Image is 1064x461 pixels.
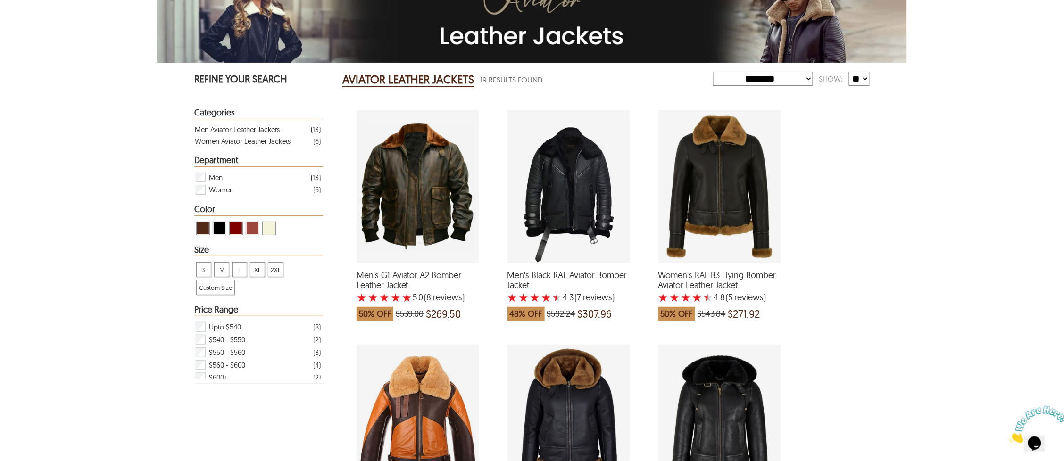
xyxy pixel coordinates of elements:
[195,371,321,384] div: Filter $600+ Aviator Leather Jackets
[342,72,474,87] h2: AVIATOR LEATHER JACKETS
[481,74,543,86] span: 19 Results Found
[413,293,424,302] label: 5.0
[215,263,229,277] span: M
[209,371,228,384] span: $600+
[233,263,247,277] span: L
[681,293,691,302] label: 3 rating
[692,293,703,302] label: 4 rating
[246,222,259,235] div: View Cognac Aviator Leather Jackets
[553,293,562,302] label: 5 rating
[698,309,726,319] span: $543.84
[704,293,713,302] label: 5 rating
[196,280,235,295] div: View Custom Size Aviator Leather Jackets
[726,293,733,302] span: (5
[658,307,695,321] span: 50% OFF
[194,108,323,119] div: Heading Filter Aviator Leather Jackets by Categories
[195,135,321,147] a: Filter Women Aviator Leather Jackets
[209,333,245,346] span: $540 - $550
[424,293,465,302] span: )
[357,293,367,302] label: 1 rating
[313,346,321,358] div: ( 3 )
[726,293,766,302] span: )
[530,293,540,302] label: 3 rating
[195,183,321,196] div: Filter Women Aviator Leather Jackets
[209,171,223,184] span: Men
[194,205,323,216] div: Heading Filter Aviator Leather Jackets by Color
[424,293,432,302] span: (8
[578,309,612,319] span: $307.96
[368,293,378,302] label: 2 rating
[268,263,283,277] span: 2XL
[195,123,280,135] div: Men Aviator Leather Jackets
[357,307,393,321] span: 50% OFF
[209,183,233,196] span: Women
[1006,402,1064,447] iframe: chat widget
[194,245,323,256] div: Heading Filter Aviator Leather Jackets by Size
[563,293,574,302] label: 4.3
[391,293,401,302] label: 4 rating
[195,135,291,147] div: Women Aviator Leather Jackets
[432,293,463,302] span: reviews
[658,257,781,326] a: Women's RAF B3 Flying Bomber Aviator Leather Jacket with a 4.8 Star Rating 5 Product Review which...
[426,309,461,319] span: $269.50
[209,346,245,359] span: $550 - $560
[313,135,321,147] div: ( 6 )
[195,171,321,184] div: Filter Men Aviator Leather Jackets
[209,321,241,333] span: Upto $540
[197,280,234,295] span: Custom Size
[195,333,321,346] div: Filter $540 - $550 Aviator Leather Jackets
[813,71,849,87] div: Show:
[507,270,630,290] span: Men's Black RAF Aviator Bomber Jacket
[4,4,62,41] img: Chat attention grabber
[507,257,630,326] a: Men's Black RAF Aviator Bomber Jacket with a 4.285714285714285 Star Rating 7 Product Review which...
[232,262,247,277] div: View L Aviator Leather Jackets
[196,262,211,277] div: View S Aviator Leather Jackets
[197,263,211,277] span: S
[396,309,424,319] span: $539.00
[575,293,615,302] span: )
[311,123,321,135] div: ( 13 )
[194,72,323,88] p: REFINE YOUR SEARCH
[213,222,226,235] div: View Black Aviator Leather Jackets
[541,293,552,302] label: 4 rating
[402,293,412,302] label: 5 rating
[357,270,479,290] span: Men's G1 Aviator A2 Bomber Leather Jacket
[582,293,613,302] span: reviews
[195,359,321,371] div: Filter $560 - $600 Aviator Leather Jackets
[379,293,390,302] label: 3 rating
[209,359,245,371] span: $560 - $600
[262,222,276,235] div: View Beige Aviator Leather Jackets
[658,293,669,302] label: 1 rating
[714,293,725,302] label: 4.8
[194,156,323,167] div: Heading Filter Aviator Leather Jackets by Department
[313,371,321,383] div: ( 2 )
[313,321,321,333] div: ( 8 )
[342,70,713,89] div: Aviator Leather Jackets 19 Results Found
[250,263,265,277] span: XL
[195,321,321,333] div: Filter Upto $540 Aviator Leather Jackets
[507,307,545,321] span: 48% OFF
[268,262,283,277] div: View 2XL Aviator Leather Jackets
[357,257,479,326] a: Men's G1 Aviator A2 Bomber Leather Jacket with a 5 Star Rating 8 Product Review which was at a pr...
[250,262,265,277] div: View XL Aviator Leather Jackets
[311,172,321,183] div: ( 13 )
[194,305,323,316] div: Heading Filter Aviator Leather Jackets by Price Range
[519,293,529,302] label: 2 rating
[214,262,229,277] div: View M Aviator Leather Jackets
[195,346,321,359] div: Filter $550 - $560 Aviator Leather Jackets
[196,222,210,235] div: View Brown ( Brand Color ) Aviator Leather Jackets
[728,309,760,319] span: $271.92
[733,293,764,302] span: reviews
[670,293,680,302] label: 2 rating
[507,293,518,302] label: 1 rating
[229,222,243,235] div: View Maroon Aviator Leather Jackets
[195,123,321,135] a: Filter Men Aviator Leather Jackets
[547,309,575,319] span: $592.24
[313,359,321,371] div: ( 4 )
[658,270,781,290] span: Women's RAF B3 Flying Bomber Aviator Leather Jacket
[313,184,321,196] div: ( 6 )
[313,334,321,346] div: ( 2 )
